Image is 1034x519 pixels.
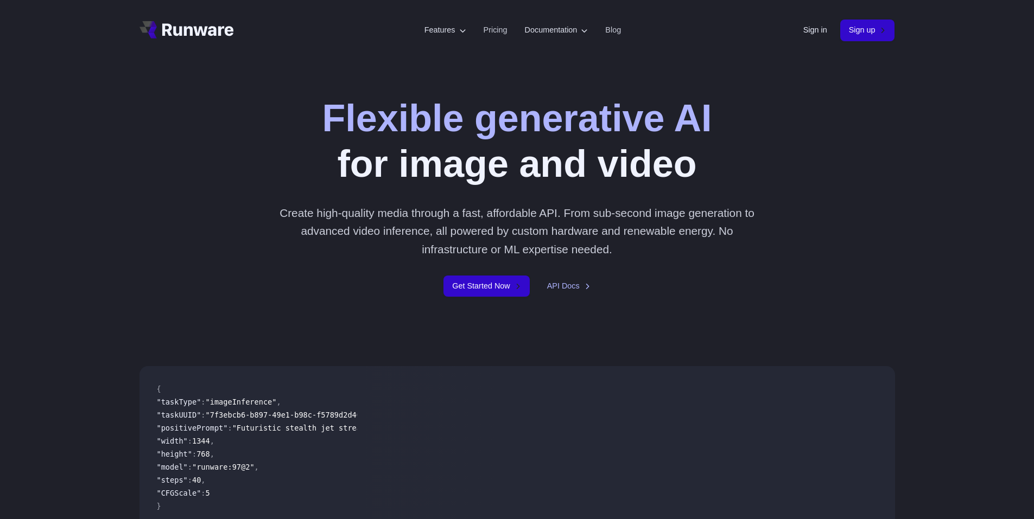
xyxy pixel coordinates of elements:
[322,95,712,187] h1: for image and video
[275,204,759,258] p: Create high-quality media through a fast, affordable API. From sub-second image generation to adv...
[192,476,201,484] span: 40
[276,398,281,406] span: ,
[206,411,375,419] span: "7f3ebcb6-b897-49e1-b98c-f5789d2d40d7"
[547,280,591,292] a: API Docs
[525,24,588,36] label: Documentation
[157,424,228,432] span: "positivePrompt"
[210,437,214,445] span: ,
[157,489,201,497] span: "CFGScale"
[188,463,192,471] span: :
[803,24,827,36] a: Sign in
[139,21,234,39] a: Go to /
[201,476,205,484] span: ,
[157,411,201,419] span: "taskUUID"
[605,24,621,36] a: Blog
[201,398,205,406] span: :
[206,398,277,406] span: "imageInference"
[201,411,205,419] span: :
[157,463,188,471] span: "model"
[192,463,255,471] span: "runware:97@2"
[157,476,188,484] span: "steps"
[840,20,895,41] a: Sign up
[157,437,188,445] span: "width"
[192,450,196,458] span: :
[443,275,529,297] a: Get Started Now
[322,97,712,139] strong: Flexible generative AI
[210,450,214,458] span: ,
[424,24,466,36] label: Features
[201,489,205,497] span: :
[484,24,508,36] a: Pricing
[227,424,232,432] span: :
[192,437,210,445] span: 1344
[157,450,192,458] span: "height"
[206,489,210,497] span: 5
[157,502,161,510] span: }
[157,398,201,406] span: "taskType"
[188,437,192,445] span: :
[232,424,637,432] span: "Futuristic stealth jet streaking through a neon-lit cityscape with glowing purple exhaust"
[157,385,161,393] span: {
[188,476,192,484] span: :
[196,450,210,458] span: 768
[255,463,259,471] span: ,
